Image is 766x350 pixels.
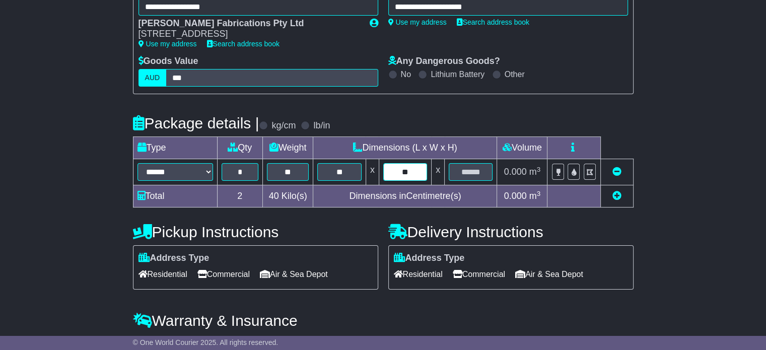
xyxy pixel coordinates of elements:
label: AUD [138,69,167,87]
td: 2 [217,185,262,207]
div: All our quotes include a $ FreightSafe warranty. [133,334,634,345]
div: [PERSON_NAME] Fabrications Pty Ltd [138,18,360,29]
a: Search address book [457,18,529,26]
span: Air & Sea Depot [515,266,583,282]
a: Remove this item [612,167,621,177]
a: Search address book [207,40,280,48]
td: Dimensions in Centimetre(s) [313,185,497,207]
td: x [366,159,379,185]
span: © One World Courier 2025. All rights reserved. [133,338,278,346]
label: Lithium Battery [431,69,484,79]
span: m [529,191,541,201]
span: m [529,167,541,177]
h4: Package details | [133,115,259,131]
span: Commercial [197,266,250,282]
span: Residential [138,266,187,282]
span: 0.000 [504,167,527,177]
a: Add new item [612,191,621,201]
span: 250 [235,334,250,344]
td: Volume [497,137,547,159]
label: Address Type [394,253,465,264]
span: Commercial [453,266,505,282]
span: Air & Sea Depot [260,266,328,282]
label: Other [505,69,525,79]
label: No [401,69,411,79]
a: Use my address [138,40,197,48]
span: 0.000 [504,191,527,201]
label: Any Dangerous Goods? [388,56,500,67]
td: Dimensions (L x W x H) [313,137,497,159]
sup: 3 [537,166,541,173]
td: Type [133,137,217,159]
td: Qty [217,137,262,159]
td: Total [133,185,217,207]
h4: Delivery Instructions [388,224,634,240]
span: Residential [394,266,443,282]
sup: 3 [537,190,541,197]
a: Use my address [388,18,447,26]
h4: Pickup Instructions [133,224,378,240]
div: [STREET_ADDRESS] [138,29,360,40]
td: Weight [262,137,313,159]
td: x [432,159,445,185]
label: Address Type [138,253,210,264]
label: Goods Value [138,56,198,67]
label: kg/cm [271,120,296,131]
span: 40 [269,191,279,201]
label: lb/in [313,120,330,131]
td: Kilo(s) [262,185,313,207]
h4: Warranty & Insurance [133,312,634,329]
